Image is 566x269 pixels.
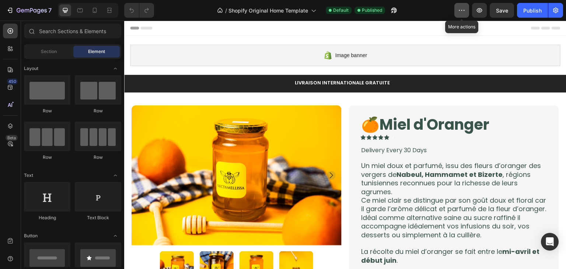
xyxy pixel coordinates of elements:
[237,94,423,114] h1: 🍊Miel d'Oranger
[273,149,379,158] strong: Nabeul, Hammamet et Bizerte
[24,214,70,221] div: Heading
[211,30,243,39] span: Image banner
[490,3,514,18] button: Save
[109,63,121,74] span: Toggle open
[124,21,566,269] iframe: Design area
[237,227,416,244] strong: mi-avril et début juin
[225,7,227,14] span: /
[237,126,422,134] p: Delivery Every 30 Days
[517,3,548,18] button: Publish
[362,7,382,14] span: Published
[523,7,542,14] div: Publish
[75,108,121,114] div: Row
[75,154,121,161] div: Row
[6,59,431,66] h2: LIVRAISON INTERNATIONALE GRATUITE
[24,233,38,239] span: Button
[24,154,70,161] div: Row
[48,6,52,15] p: 7
[541,233,559,251] div: Open Intercom Messenger
[75,214,121,221] div: Text Block
[237,141,422,175] p: Un miel doux et parfumé, issu des fleurs d’oranger des vergers de , régions tunisiennes reconnues...
[333,7,349,14] span: Default
[41,48,57,55] span: Section
[6,135,18,141] div: Beta
[237,175,422,219] p: Ce miel clair se distingue par son goût doux et floral car il garde l’arôme délicat et parfumé de...
[203,150,212,159] button: Carousel Next Arrow
[88,48,105,55] span: Element
[124,3,154,18] div: Undo/Redo
[109,170,121,181] span: Toggle open
[24,65,38,72] span: Layout
[24,108,70,114] div: Row
[7,78,18,84] div: 450
[237,227,422,244] p: La récolte du miel d’oranger se fait entre le .
[24,24,121,38] input: Search Sections & Elements
[228,7,308,14] span: Shopify Original Home Template
[3,3,55,18] button: 7
[496,7,508,14] span: Save
[24,172,33,179] span: Text
[109,230,121,242] span: Toggle open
